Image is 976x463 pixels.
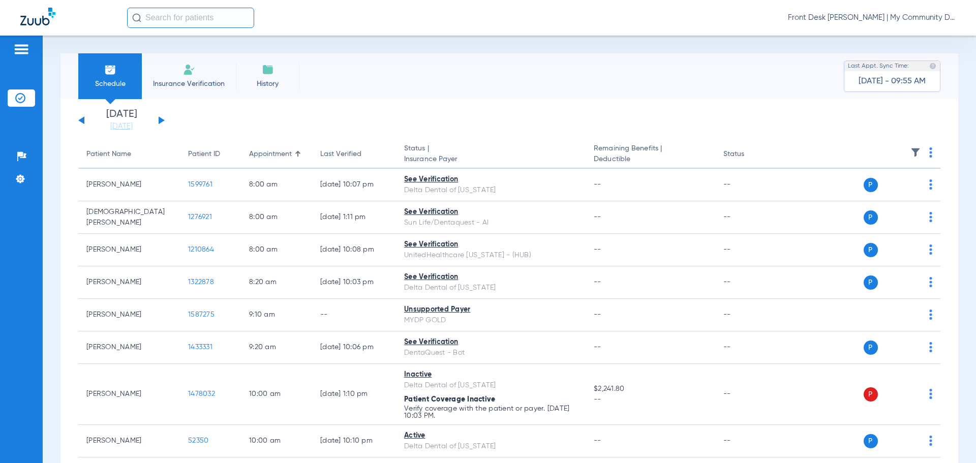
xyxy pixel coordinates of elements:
[127,8,254,28] input: Search for patients
[404,272,577,283] div: See Verification
[20,8,55,25] img: Zuub Logo
[864,275,878,290] span: P
[864,210,878,225] span: P
[594,437,601,444] span: --
[864,178,878,192] span: P
[864,243,878,257] span: P
[188,149,220,160] div: Patient ID
[594,213,601,221] span: --
[78,364,180,425] td: [PERSON_NAME]
[715,234,784,266] td: --
[78,299,180,331] td: [PERSON_NAME]
[320,149,361,160] div: Last Verified
[929,310,932,320] img: group-dot-blue.svg
[86,79,134,89] span: Schedule
[848,61,909,71] span: Last Appt. Sync Time:
[594,246,601,253] span: --
[312,364,396,425] td: [DATE] 1:10 PM
[404,369,577,380] div: Inactive
[404,154,577,165] span: Insurance Payer
[929,63,936,70] img: last sync help info
[249,149,292,160] div: Appointment
[404,304,577,315] div: Unsupported Payer
[78,266,180,299] td: [PERSON_NAME]
[312,234,396,266] td: [DATE] 10:08 PM
[241,331,312,364] td: 9:20 AM
[715,425,784,457] td: --
[188,390,215,397] span: 1478032
[312,169,396,201] td: [DATE] 10:07 PM
[188,213,212,221] span: 1276921
[241,425,312,457] td: 10:00 AM
[594,311,601,318] span: --
[594,344,601,351] span: --
[91,109,152,132] li: [DATE]
[404,218,577,228] div: Sun Life/Dentaquest - AI
[241,266,312,299] td: 8:20 AM
[241,364,312,425] td: 10:00 AM
[188,437,208,444] span: 52350
[320,149,388,160] div: Last Verified
[312,299,396,331] td: --
[404,174,577,185] div: See Verification
[188,246,214,253] span: 1210864
[715,299,784,331] td: --
[78,331,180,364] td: [PERSON_NAME]
[404,405,577,419] p: Verify coverage with the patient or payer. [DATE] 10:03 PM.
[241,299,312,331] td: 9:10 AM
[594,394,707,405] span: --
[188,311,215,318] span: 1587275
[262,64,274,76] img: History
[859,76,926,86] span: [DATE] - 09:55 AM
[241,201,312,234] td: 8:00 AM
[312,425,396,457] td: [DATE] 10:10 PM
[86,149,172,160] div: Patient Name
[929,389,932,399] img: group-dot-blue.svg
[404,396,495,403] span: Patient Coverage Inactive
[91,121,152,132] a: [DATE]
[864,434,878,448] span: P
[312,201,396,234] td: [DATE] 1:11 PM
[241,169,312,201] td: 8:00 AM
[404,441,577,452] div: Delta Dental of [US_STATE]
[188,344,212,351] span: 1433331
[586,140,715,169] th: Remaining Benefits |
[715,331,784,364] td: --
[929,277,932,287] img: group-dot-blue.svg
[715,140,784,169] th: Status
[241,234,312,266] td: 8:00 AM
[929,244,932,255] img: group-dot-blue.svg
[715,364,784,425] td: --
[132,13,141,22] img: Search Icon
[404,239,577,250] div: See Verification
[404,380,577,391] div: Delta Dental of [US_STATE]
[929,436,932,446] img: group-dot-blue.svg
[396,140,586,169] th: Status |
[188,279,214,286] span: 1322878
[404,250,577,261] div: UnitedHealthcare [US_STATE] - (HUB)
[715,266,784,299] td: --
[929,212,932,222] img: group-dot-blue.svg
[715,169,784,201] td: --
[715,201,784,234] td: --
[78,201,180,234] td: [DEMOGRAPHIC_DATA][PERSON_NAME]
[78,169,180,201] td: [PERSON_NAME]
[594,279,601,286] span: --
[78,425,180,457] td: [PERSON_NAME]
[312,266,396,299] td: [DATE] 10:03 PM
[594,154,707,165] span: Deductible
[594,181,601,188] span: --
[404,315,577,326] div: MYDP GOLD
[404,337,577,348] div: See Verification
[183,64,195,76] img: Manual Insurance Verification
[864,341,878,355] span: P
[78,234,180,266] td: [PERSON_NAME]
[104,64,116,76] img: Schedule
[929,342,932,352] img: group-dot-blue.svg
[929,179,932,190] img: group-dot-blue.svg
[788,13,956,23] span: Front Desk [PERSON_NAME] | My Community Dental Centers
[243,79,292,89] span: History
[13,43,29,55] img: hamburger-icon
[404,283,577,293] div: Delta Dental of [US_STATE]
[312,331,396,364] td: [DATE] 10:06 PM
